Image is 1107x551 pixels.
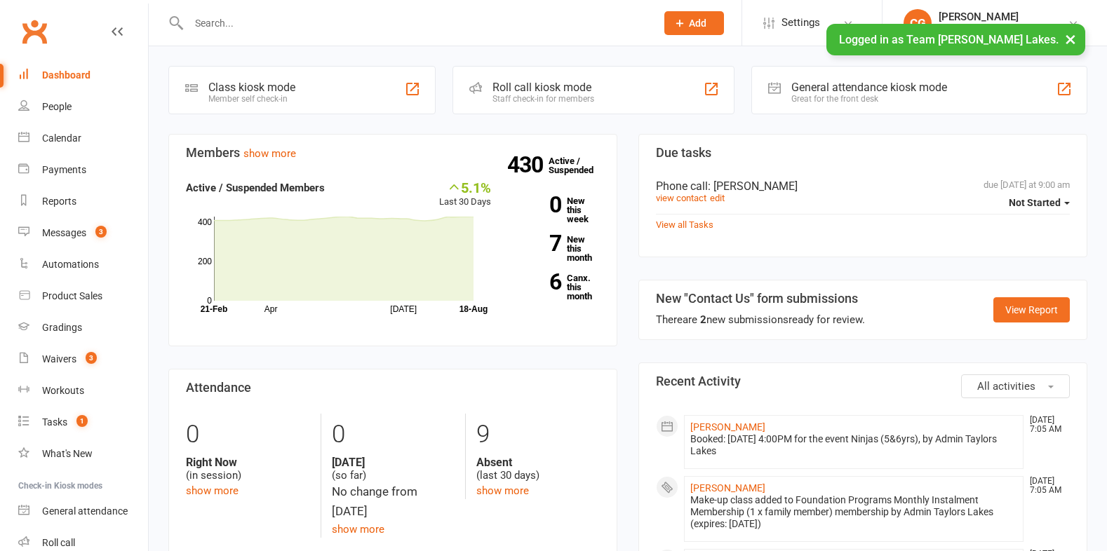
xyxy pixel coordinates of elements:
[42,505,128,517] div: General attendance
[476,484,529,497] a: show more
[512,194,561,215] strong: 0
[961,374,1070,398] button: All activities
[42,69,90,81] div: Dashboard
[86,352,97,364] span: 3
[18,496,148,527] a: General attendance kiosk mode
[18,438,148,470] a: What's New
[18,123,148,154] a: Calendar
[184,13,646,33] input: Search...
[689,18,706,29] span: Add
[1058,24,1083,54] button: ×
[42,101,72,112] div: People
[476,456,600,469] strong: Absent
[664,11,724,35] button: Add
[507,154,549,175] strong: 430
[549,146,610,185] a: 430Active / Suspended
[708,179,798,193] span: : [PERSON_NAME]
[18,312,148,343] a: Gradings
[1009,197,1061,208] span: Not Started
[476,414,600,456] div: 9
[791,81,947,94] div: General attendance kiosk mode
[332,456,455,482] div: (so far)
[656,179,1070,193] div: Phone call
[18,91,148,123] a: People
[1009,190,1070,215] button: Not Started
[42,164,86,175] div: Payments
[904,9,932,37] div: CG
[439,179,491,210] div: Last 30 Days
[656,374,1070,388] h3: Recent Activity
[492,81,594,94] div: Roll call kiosk mode
[42,259,99,270] div: Automations
[18,407,148,438] a: Tasks 1
[656,146,1070,160] h3: Due tasks
[186,484,239,497] a: show more
[939,11,1068,23] div: [PERSON_NAME]
[208,81,295,94] div: Class kiosk mode
[18,343,148,375] a: Waivers 3
[700,313,706,326] strong: 2
[18,249,148,280] a: Automations
[42,290,102,301] div: Product Sales
[512,233,561,254] strong: 7
[512,271,561,292] strong: 6
[710,193,725,203] a: edit
[17,14,52,49] a: Clubworx
[656,292,865,306] h3: New "Contact Us" form submissions
[332,482,455,520] div: No change from [DATE]
[42,385,84,396] div: Workouts
[186,182,325,194] strong: Active / Suspended Members
[1023,477,1069,495] time: [DATE] 7:05 AM
[332,456,455,469] strong: [DATE]
[939,23,1068,36] div: Team [PERSON_NAME] Lakes
[476,456,600,482] div: (last 30 days)
[993,297,1070,322] a: View Report
[42,448,93,459] div: What's New
[656,219,713,230] a: View all Tasks
[42,196,76,207] div: Reports
[95,226,107,238] span: 3
[18,154,148,186] a: Payments
[690,433,1017,457] div: Booked: [DATE] 4:00PM for the event Ninjas (5&6yrs), by Admin Taylors Lakes
[186,456,310,482] div: (in session)
[76,415,88,427] span: 1
[18,375,148,407] a: Workouts
[781,7,820,39] span: Settings
[18,186,148,217] a: Reports
[791,94,947,104] div: Great for the front desk
[186,146,600,160] h3: Members
[512,196,600,224] a: 0New this week
[839,33,1059,46] span: Logged in as Team [PERSON_NAME] Lakes.
[512,235,600,262] a: 7New this month
[186,381,600,395] h3: Attendance
[42,132,81,144] div: Calendar
[332,523,384,536] a: show more
[656,311,865,328] div: There are new submissions ready for review.
[243,147,296,160] a: show more
[492,94,594,104] div: Staff check-in for members
[18,280,148,312] a: Product Sales
[18,217,148,249] a: Messages 3
[42,537,75,548] div: Roll call
[42,322,82,333] div: Gradings
[512,273,600,301] a: 6Canx. this month
[1023,416,1069,434] time: [DATE] 7:05 AM
[690,482,765,494] a: [PERSON_NAME]
[186,456,310,469] strong: Right Now
[42,353,76,365] div: Waivers
[208,94,295,104] div: Member self check-in
[42,227,86,238] div: Messages
[42,416,67,428] div: Tasks
[977,380,1035,393] span: All activities
[690,421,765,433] a: [PERSON_NAME]
[186,414,310,456] div: 0
[439,179,491,195] div: 5.1%
[18,60,148,91] a: Dashboard
[690,494,1017,530] div: Make-up class added to Foundation Programs Monthly Instalment Membership (1 x family member) memb...
[656,193,706,203] a: view contact
[332,414,455,456] div: 0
